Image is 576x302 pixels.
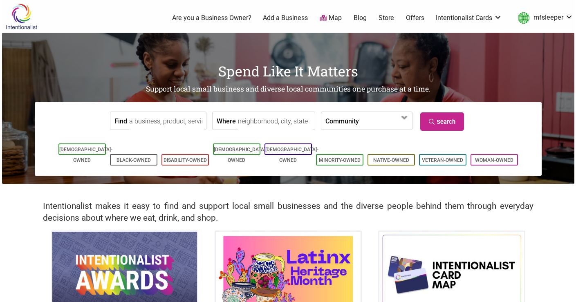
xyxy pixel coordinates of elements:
[420,112,464,131] a: Search
[129,112,204,130] input: a business, product, service
[475,157,513,163] a: Woman-Owned
[164,157,207,163] a: Disability-Owned
[514,11,573,25] a: mfsleeper
[325,112,359,130] label: Community
[114,112,127,130] label: Find
[265,147,318,163] a: [DEMOGRAPHIC_DATA]-Owned
[263,13,308,22] a: Add a Business
[319,157,361,163] a: Minority-Owned
[2,61,574,81] h1: Spend Like It Matters
[217,112,236,130] label: Where
[172,13,251,22] a: Are you a Business Owner?
[422,157,463,163] a: Veteran-Owned
[436,13,502,22] a: Intentionalist Cards
[406,13,424,22] a: Offers
[320,13,342,23] a: Map
[238,112,313,130] input: neighborhood, city, state
[43,200,533,224] h2: Intentionalist makes it easy to find and support local small businesses and the diverse people be...
[373,157,409,163] a: Native-Owned
[59,147,112,163] a: [DEMOGRAPHIC_DATA]-Owned
[354,13,367,22] a: Blog
[214,147,267,163] a: [DEMOGRAPHIC_DATA]-Owned
[2,3,41,30] img: Intentionalist
[2,84,574,94] h2: Support local small business and diverse local communities one purchase at a time.
[117,157,151,163] a: Black-Owned
[379,13,394,22] a: Store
